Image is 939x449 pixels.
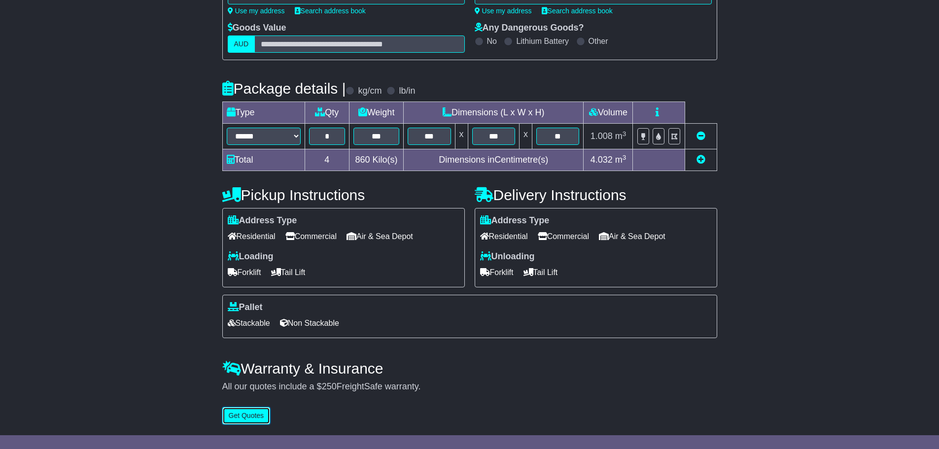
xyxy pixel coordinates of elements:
span: Tail Lift [271,265,306,280]
label: Address Type [480,215,550,226]
span: Tail Lift [523,265,558,280]
span: m [615,155,626,165]
span: 1.008 [591,131,613,141]
span: Forklift [228,265,261,280]
label: Unloading [480,251,535,262]
td: Volume [584,102,633,124]
button: Get Quotes [222,407,271,424]
span: Residential [480,229,528,244]
span: Air & Sea Depot [347,229,413,244]
td: Dimensions (L x W x H) [404,102,584,124]
span: Stackable [228,315,270,331]
h4: Warranty & Insurance [222,360,717,377]
span: Commercial [538,229,589,244]
td: 4 [305,149,349,171]
label: lb/in [399,86,415,97]
label: Other [589,36,608,46]
td: Qty [305,102,349,124]
a: Search address book [542,7,613,15]
label: Lithium Battery [516,36,569,46]
sup: 3 [623,154,626,161]
span: Commercial [285,229,337,244]
span: Non Stackable [280,315,339,331]
span: 250 [322,381,337,391]
label: AUD [228,35,255,53]
span: 4.032 [591,155,613,165]
label: Goods Value [228,23,286,34]
a: Search address book [295,7,366,15]
a: Add new item [696,155,705,165]
span: m [615,131,626,141]
h4: Delivery Instructions [475,187,717,203]
a: Use my address [475,7,532,15]
h4: Pickup Instructions [222,187,465,203]
td: x [455,124,468,149]
label: No [487,36,497,46]
td: Weight [349,102,404,124]
span: Residential [228,229,276,244]
td: x [519,124,532,149]
label: Pallet [228,302,263,313]
label: Address Type [228,215,297,226]
a: Remove this item [696,131,705,141]
sup: 3 [623,130,626,138]
td: Kilo(s) [349,149,404,171]
td: Type [222,102,305,124]
h4: Package details | [222,80,346,97]
label: kg/cm [358,86,382,97]
td: Total [222,149,305,171]
div: All our quotes include a $ FreightSafe warranty. [222,381,717,392]
label: Any Dangerous Goods? [475,23,584,34]
label: Loading [228,251,274,262]
a: Use my address [228,7,285,15]
td: Dimensions in Centimetre(s) [404,149,584,171]
span: Forklift [480,265,514,280]
span: Air & Sea Depot [599,229,665,244]
span: 860 [355,155,370,165]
